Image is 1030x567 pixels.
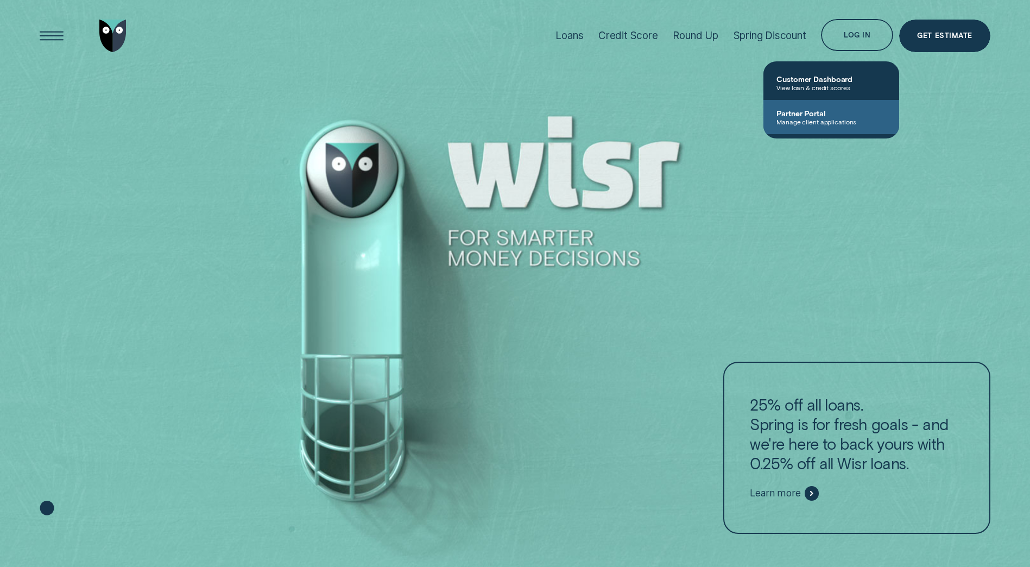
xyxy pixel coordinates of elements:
span: View loan & credit scores [776,84,886,91]
div: Loans [555,29,583,42]
img: Wisr [99,20,127,52]
a: Partner PortalManage client applications [763,100,899,134]
a: 25% off all loans.Spring is for fresh goals - and we're here to back yours with 0.25% off all Wis... [723,362,990,533]
span: Manage client applications [776,118,886,125]
a: Customer DashboardView loan & credit scores [763,66,899,100]
div: Spring Discount [734,29,806,42]
span: Learn more [750,487,800,499]
button: Open Menu [35,20,68,52]
p: 25% off all loans. Spring is for fresh goals - and we're here to back yours with 0.25% off all Wi... [750,395,963,473]
a: Get Estimate [899,20,990,52]
span: Partner Portal [776,109,886,118]
button: Log in [821,19,893,52]
span: Customer Dashboard [776,74,886,84]
div: Round Up [673,29,718,42]
div: Credit Score [598,29,658,42]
